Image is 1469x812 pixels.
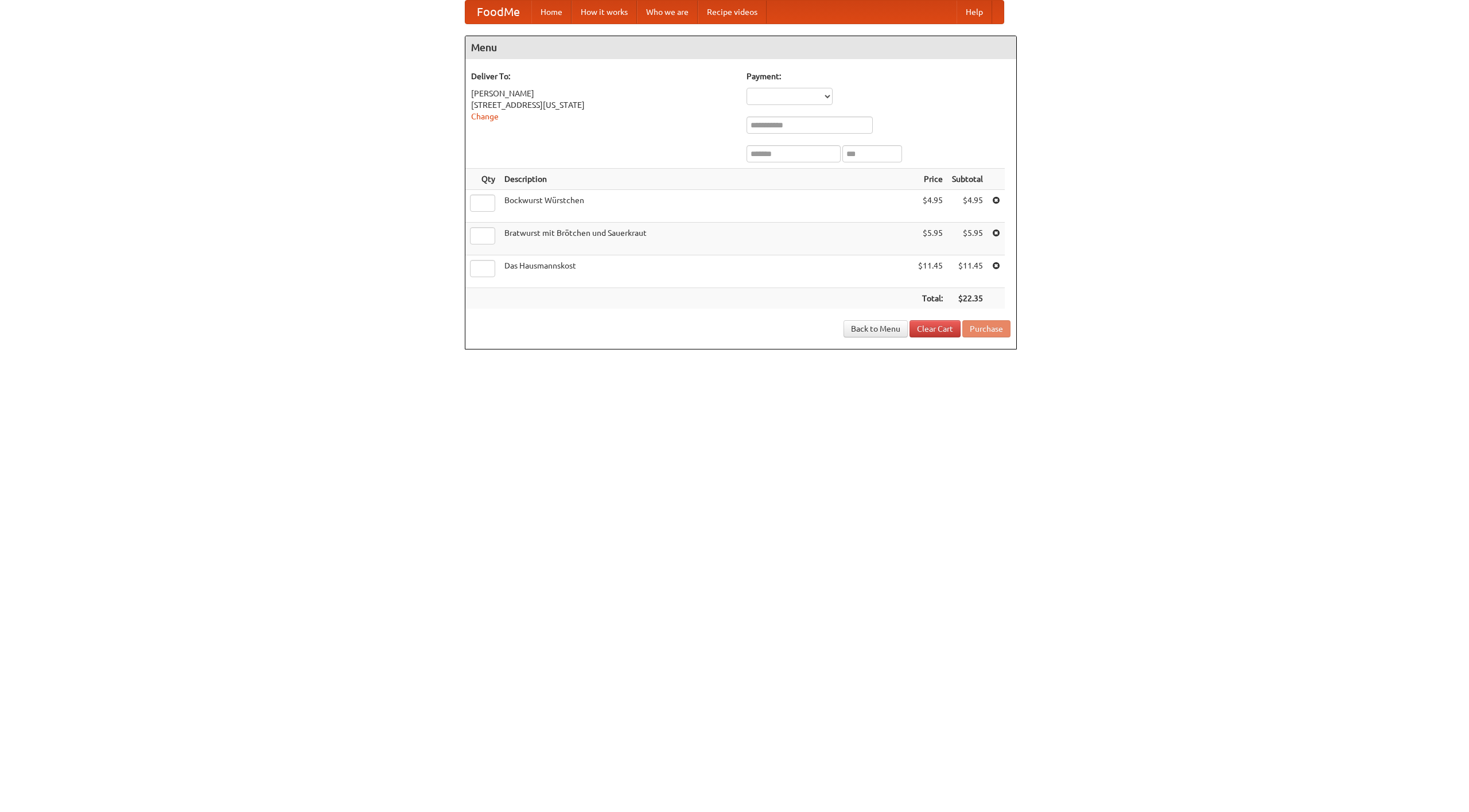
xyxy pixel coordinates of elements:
[500,190,914,223] td: Bockwurst Würstchen
[471,99,735,111] div: [STREET_ADDRESS][US_STATE]
[844,320,908,337] a: Back to Menu
[914,190,947,223] td: $4.95
[698,1,767,24] a: Recipe videos
[500,169,914,190] th: Description
[465,1,531,24] a: FoodMe
[572,1,637,24] a: How it works
[747,71,1011,82] h5: Payment:
[500,223,914,255] td: Bratwurst mit Brötchen und Sauerkraut
[465,36,1016,59] h4: Menu
[914,255,947,288] td: $11.45
[947,223,988,255] td: $5.95
[947,190,988,223] td: $4.95
[947,255,988,288] td: $11.45
[962,320,1011,337] button: Purchase
[471,71,735,82] h5: Deliver To:
[471,88,735,99] div: [PERSON_NAME]
[914,223,947,255] td: $5.95
[531,1,572,24] a: Home
[947,288,988,309] th: $22.35
[500,255,914,288] td: Das Hausmannskost
[914,169,947,190] th: Price
[910,320,961,337] a: Clear Cart
[465,169,500,190] th: Qty
[957,1,992,24] a: Help
[947,169,988,190] th: Subtotal
[914,288,947,309] th: Total:
[637,1,698,24] a: Who we are
[471,112,499,121] a: Change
